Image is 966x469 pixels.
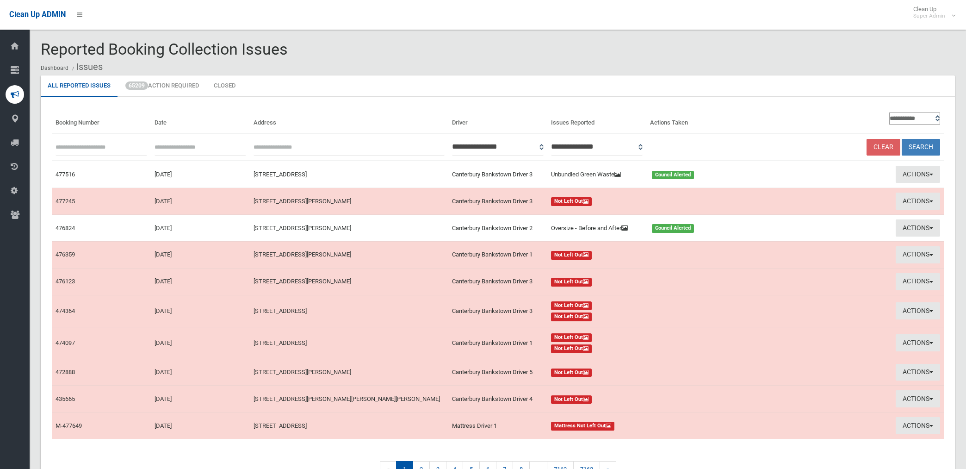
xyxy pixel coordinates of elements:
[448,188,547,215] td: Canterbury Bankstown Driver 3
[896,246,940,263] button: Actions
[448,359,547,386] td: Canterbury Bankstown Driver 5
[151,188,250,215] td: [DATE]
[250,295,448,327] td: [STREET_ADDRESS]
[41,75,118,97] a: All Reported Issues
[151,327,250,359] td: [DATE]
[551,333,592,342] span: Not Left Out
[448,268,547,295] td: Canterbury Bankstown Driver 3
[41,65,68,71] a: Dashboard
[551,369,592,377] span: Not Left Out
[151,215,250,242] td: [DATE]
[250,327,448,359] td: [STREET_ADDRESS]
[867,139,900,156] a: Clear
[448,327,547,359] td: Canterbury Bankstown Driver 1
[250,241,448,268] td: [STREET_ADDRESS][PERSON_NAME]
[56,198,75,205] a: 477245
[118,75,206,97] a: 65209Action Required
[56,278,75,285] a: 476123
[909,6,954,19] span: Clean Up
[551,420,742,431] a: Mattress Not Left Out
[448,295,547,327] td: Canterbury Bankstown Driver 3
[896,334,940,351] button: Actions
[125,81,148,90] span: 65209
[56,307,75,314] a: 474364
[41,40,288,58] span: Reported Booking Collection Issues
[551,197,592,206] span: Not Left Out
[896,364,940,381] button: Actions
[551,196,742,207] a: Not Left Out
[56,251,75,258] a: 476359
[551,394,742,405] a: Not Left Out
[551,344,592,353] span: Not Left Out
[151,108,250,133] th: Date
[551,422,614,431] span: Mattress Not Left Out
[896,390,940,407] button: Actions
[547,108,646,133] th: Issues Reported
[250,386,448,413] td: [STREET_ADDRESS][PERSON_NAME][PERSON_NAME][PERSON_NAME]
[151,161,250,188] td: [DATE]
[551,313,592,321] span: Not Left Out
[9,10,66,19] span: Clean Up ADMIN
[448,215,547,242] td: Canterbury Bankstown Driver 2
[70,58,103,75] li: Issues
[448,161,547,188] td: Canterbury Bankstown Driver 3
[896,417,940,434] button: Actions
[652,171,694,180] span: Council Alerted
[896,273,940,290] button: Actions
[652,224,694,233] span: Council Alerted
[545,223,646,234] div: Oversize - Before and After
[551,249,742,260] a: Not Left Out
[250,268,448,295] td: [STREET_ADDRESS][PERSON_NAME]
[551,300,742,322] a: Not Left Out Not Left Out
[56,171,75,178] a: 477516
[448,108,547,133] th: Driver
[207,75,242,97] a: Closed
[151,413,250,439] td: [DATE]
[151,268,250,295] td: [DATE]
[56,395,75,402] a: 435665
[250,215,448,242] td: [STREET_ADDRESS][PERSON_NAME]
[551,276,742,287] a: Not Left Out
[896,219,940,237] button: Actions
[913,13,945,19] small: Super Admin
[52,108,151,133] th: Booking Number
[448,241,547,268] td: Canterbury Bankstown Driver 1
[151,241,250,268] td: [DATE]
[448,413,547,439] td: Mattress Driver 1
[545,169,646,180] div: Unbundled Green Waste
[56,339,75,346] a: 474097
[902,139,940,156] button: Search
[151,386,250,413] td: [DATE]
[250,359,448,386] td: [STREET_ADDRESS][PERSON_NAME]
[56,369,75,375] a: 472888
[896,302,940,319] button: Actions
[646,108,745,133] th: Actions Taken
[551,367,742,378] a: Not Left Out
[551,223,742,234] a: Oversize - Before and After Council Alerted
[551,395,592,404] span: Not Left Out
[551,278,592,287] span: Not Left Out
[551,301,592,310] span: Not Left Out
[551,169,742,180] a: Unbundled Green Waste Council Alerted
[250,108,448,133] th: Address
[551,251,592,260] span: Not Left Out
[250,161,448,188] td: [STREET_ADDRESS]
[56,225,75,231] a: 476824
[250,413,448,439] td: [STREET_ADDRESS]
[896,166,940,183] button: Actions
[896,193,940,210] button: Actions
[151,295,250,327] td: [DATE]
[151,359,250,386] td: [DATE]
[250,188,448,215] td: [STREET_ADDRESS][PERSON_NAME]
[551,332,742,354] a: Not Left Out Not Left Out
[56,422,82,429] a: M-477649
[448,386,547,413] td: Canterbury Bankstown Driver 4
